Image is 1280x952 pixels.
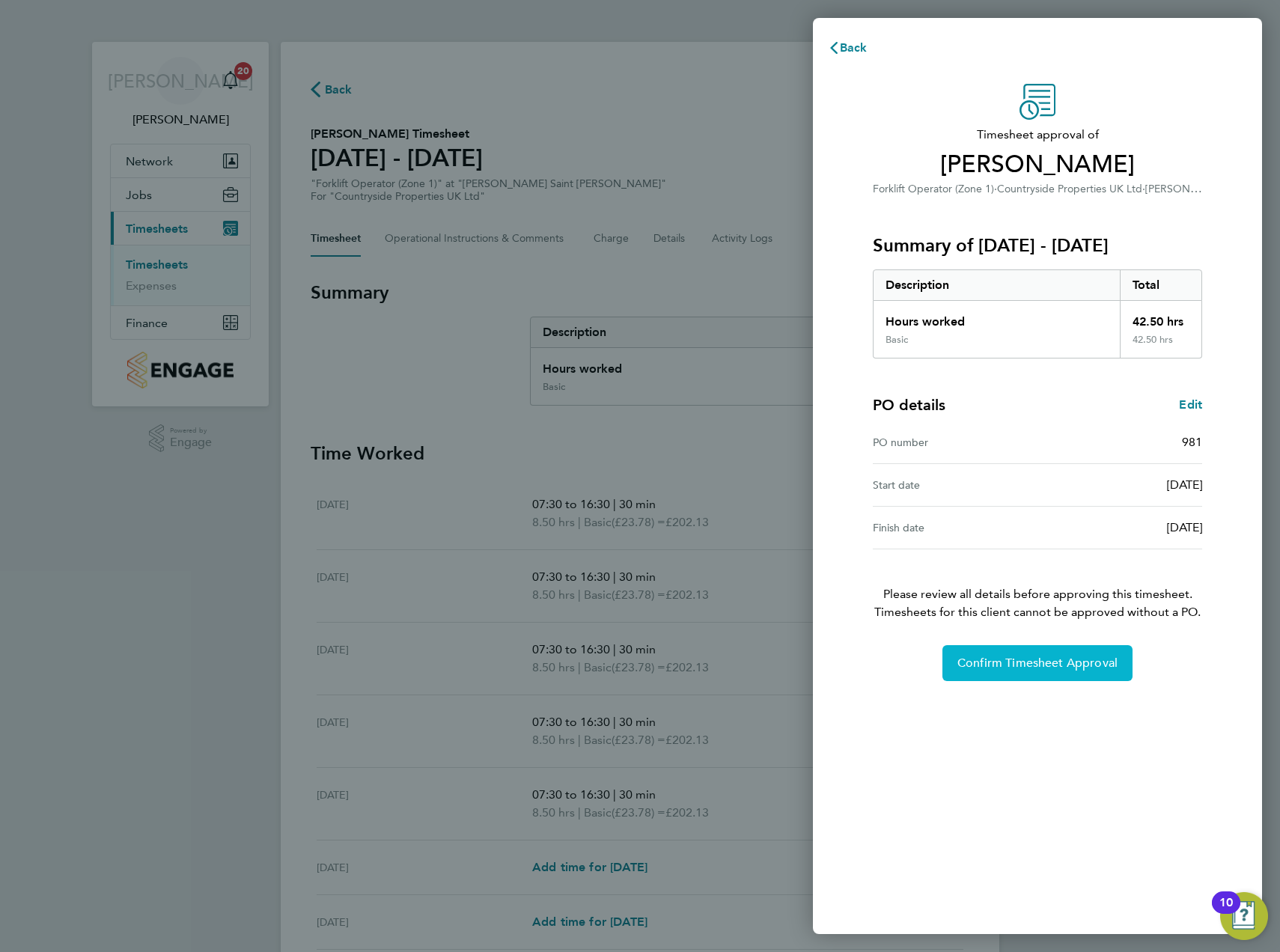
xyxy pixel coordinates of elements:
div: 42.50 hrs [1120,301,1202,334]
div: Hours worked [874,301,1120,334]
h3: Summary of [DATE] - [DATE] [873,234,1202,257]
div: Total [1120,270,1202,300]
div: PO number [873,433,1037,451]
div: 10 [1219,903,1233,922]
span: · [994,183,997,195]
span: Countryside Properties UK Ltd [997,183,1142,195]
div: Description [874,270,1120,300]
div: 42.50 hrs [1120,334,1202,358]
span: [PERSON_NAME] [873,150,1202,180]
span: · [1142,183,1145,195]
span: Timesheet approval of [873,126,1202,144]
span: Edit [1179,397,1202,412]
div: Basic [886,334,908,346]
div: [DATE] [1037,519,1202,537]
div: Summary of 04 - 10 Aug 2025 [873,269,1202,358]
span: Back [840,40,868,55]
h4: PO details [873,394,945,415]
span: Timesheets for this client cannot be approved without a PO. [855,603,1220,621]
button: Open Resource Center, 10 new notifications [1220,892,1268,940]
div: [DATE] [1037,476,1202,494]
div: Finish date [873,519,1037,537]
button: Back [813,33,883,63]
p: Please review all details before approving this timesheet. [855,549,1220,621]
span: 981 [1182,435,1202,449]
span: Confirm Timesheet Approval [957,656,1118,671]
a: Edit [1179,396,1202,414]
div: Start date [873,476,1037,494]
button: Confirm Timesheet Approval [942,645,1133,681]
span: Forklift Operator (Zone 1) [873,183,994,195]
